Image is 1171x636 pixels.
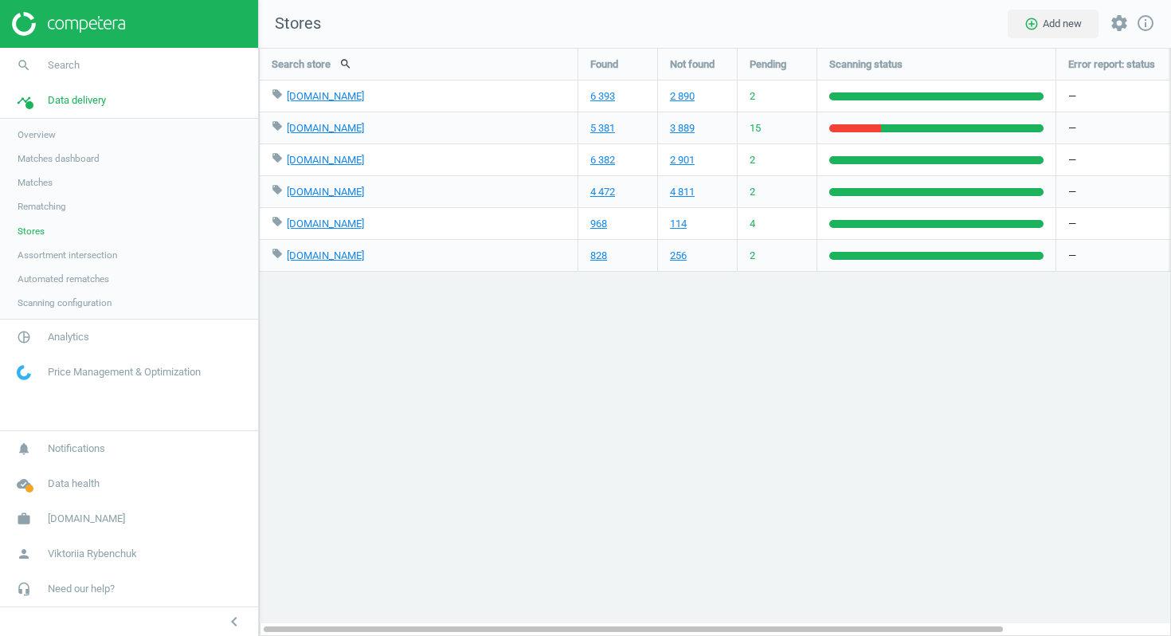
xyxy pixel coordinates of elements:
span: Stores [259,13,321,35]
a: [DOMAIN_NAME] [287,218,364,230]
span: 2 [750,89,755,104]
i: work [9,504,39,534]
a: 114 [670,217,687,231]
button: search [331,50,361,77]
a: 256 [670,249,687,263]
span: Stores [18,225,45,238]
button: add_circle_outlineAdd new [1008,10,1099,38]
i: local_offer [272,184,283,195]
i: person [9,539,39,569]
span: Rematching [18,200,66,213]
a: [DOMAIN_NAME] [287,154,364,166]
a: 6 382 [590,153,615,167]
i: local_offer [272,248,283,259]
span: Data delivery [48,93,106,108]
span: Scanning status [829,57,903,72]
button: settings [1102,6,1136,41]
span: Analytics [48,330,89,344]
span: Found [590,57,618,72]
a: [DOMAIN_NAME] [287,186,364,198]
a: 4 811 [670,185,695,199]
i: info_outline [1136,14,1155,33]
span: Data health [48,477,100,491]
span: Price Management & Optimization [48,365,201,379]
span: Matches [18,176,53,189]
i: local_offer [272,120,283,132]
span: Viktoriia Rybenchuk [48,547,137,561]
span: 15 [750,121,761,135]
span: 4 [750,217,755,231]
i: pie_chart_outlined [9,322,39,352]
span: Pending [750,57,786,72]
span: Error report: status [1068,57,1155,72]
span: Not found [670,57,715,72]
a: 968 [590,217,607,231]
span: 2 [750,153,755,167]
button: chevron_left [214,611,254,632]
img: ajHJNr6hYgQAAAAASUVORK5CYII= [12,12,125,36]
a: 6 393 [590,89,615,104]
i: timeline [9,85,39,116]
div: Search store [260,49,578,80]
span: Need our help? [48,582,115,596]
a: [DOMAIN_NAME] [287,122,364,134]
i: notifications [9,434,39,464]
i: cloud_done [9,469,39,499]
a: 2 890 [670,89,695,104]
img: wGWNvw8QSZomAAAAABJRU5ErkJggg== [17,365,31,380]
a: 3 889 [670,121,695,135]
i: search [9,50,39,80]
a: info_outline [1136,14,1155,34]
span: Overview [18,128,56,141]
span: Scanning configuration [18,296,112,309]
i: local_offer [272,152,283,163]
span: Assortment intersection [18,249,117,261]
span: Search [48,58,80,73]
span: 2 [750,185,755,199]
span: [DOMAIN_NAME] [48,512,125,526]
i: chevron_left [225,612,244,631]
a: [DOMAIN_NAME] [287,249,364,261]
span: Matches dashboard [18,152,100,165]
i: settings [1110,14,1129,33]
i: add_circle_outline [1024,17,1039,31]
span: Notifications [48,442,105,456]
a: 5 381 [590,121,615,135]
a: 828 [590,249,607,263]
a: 4 472 [590,185,615,199]
span: Automated rematches [18,273,109,285]
a: [DOMAIN_NAME] [287,90,364,102]
span: 2 [750,249,755,263]
i: local_offer [272,216,283,227]
i: local_offer [272,88,283,100]
a: 2 901 [670,153,695,167]
i: headset_mic [9,574,39,604]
